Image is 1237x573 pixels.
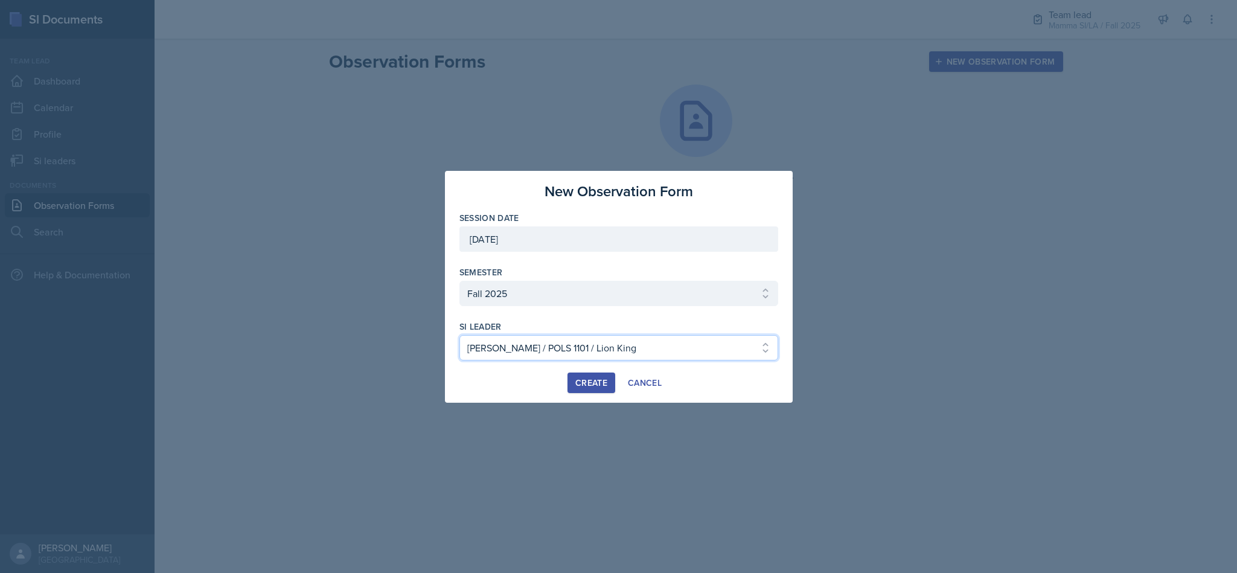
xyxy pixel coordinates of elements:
[545,181,693,202] h3: New Observation Form
[620,373,670,393] button: Cancel
[459,321,502,333] label: si leader
[575,378,607,388] div: Create
[567,373,615,393] button: Create
[459,212,519,224] label: Session Date
[628,378,662,388] div: Cancel
[459,266,503,278] label: Semester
